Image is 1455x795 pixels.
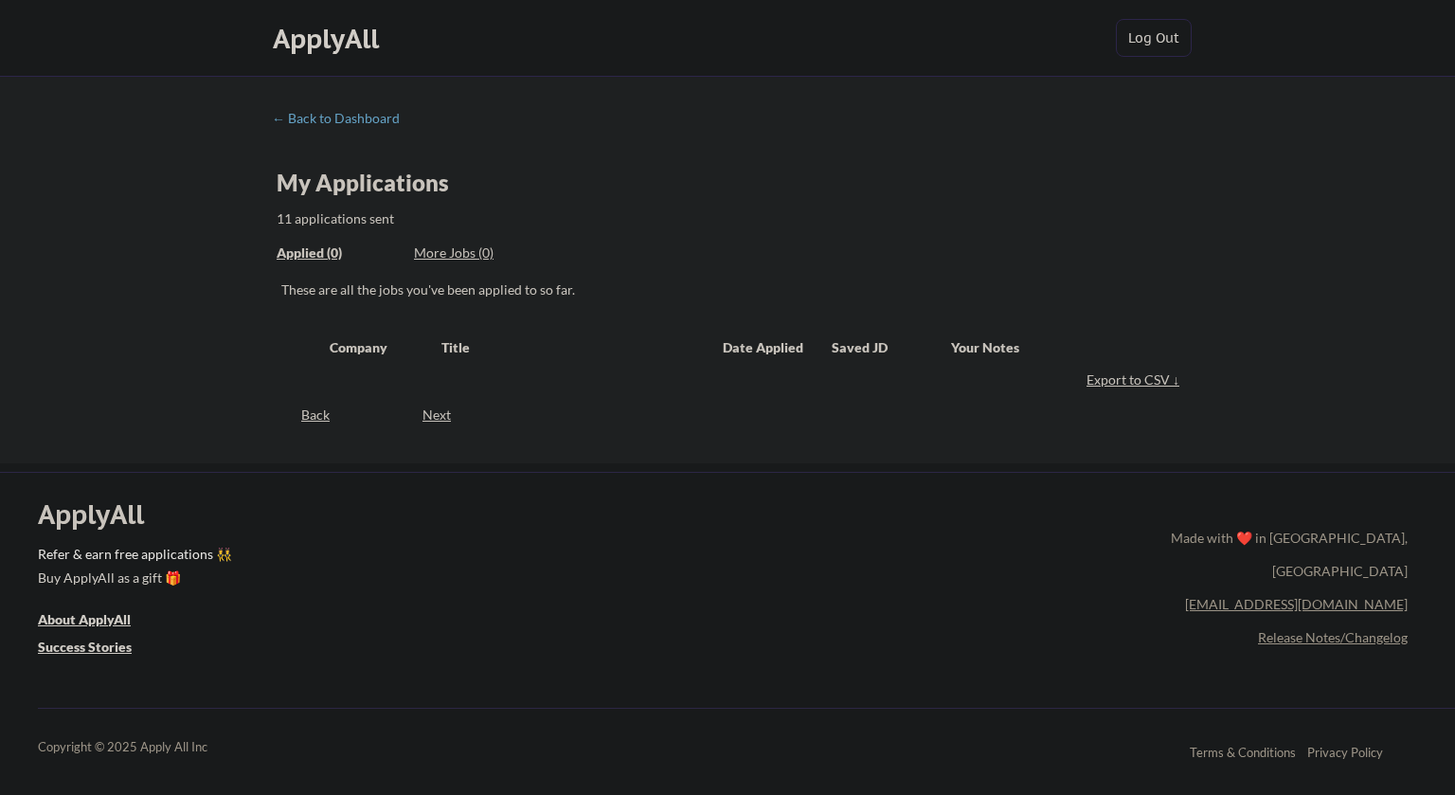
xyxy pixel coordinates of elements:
[277,172,464,194] div: My Applications
[1190,745,1296,760] a: Terms & Conditions
[277,209,643,228] div: 11 applications sent
[272,112,414,125] div: ← Back to Dashboard
[38,609,157,633] a: About ApplyAll
[277,244,400,262] div: Applied (0)
[38,498,166,531] div: ApplyAll
[277,244,400,263] div: These are all the jobs you've been applied to so far.
[38,611,131,627] u: About ApplyAll
[414,244,553,263] div: These are job applications we think you'd be a good fit for, but couldn't apply you to automatica...
[1307,745,1383,760] a: Privacy Policy
[281,280,1184,299] div: These are all the jobs you've been applied to so far.
[951,338,1167,357] div: Your Notes
[38,639,132,655] u: Success Stories
[723,338,806,357] div: Date Applied
[272,406,330,425] div: Back
[441,338,705,357] div: Title
[38,637,157,660] a: Success Stories
[38,548,775,568] a: Refer & earn free applications 👯‍♀️
[1163,521,1408,587] div: Made with ❤️ in [GEOGRAPHIC_DATA], [GEOGRAPHIC_DATA]
[1258,629,1408,645] a: Release Notes/Changelog
[1087,370,1184,389] div: Export to CSV ↓
[422,406,473,425] div: Next
[38,568,227,591] a: Buy ApplyAll as a gift 🎁
[832,330,951,364] div: Saved JD
[38,738,256,757] div: Copyright © 2025 Apply All Inc
[1116,19,1192,57] button: Log Out
[1185,596,1408,612] a: [EMAIL_ADDRESS][DOMAIN_NAME]
[414,244,553,262] div: More Jobs (0)
[38,571,227,585] div: Buy ApplyAll as a gift 🎁
[273,23,385,55] div: ApplyAll
[272,111,414,130] a: ← Back to Dashboard
[330,338,424,357] div: Company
